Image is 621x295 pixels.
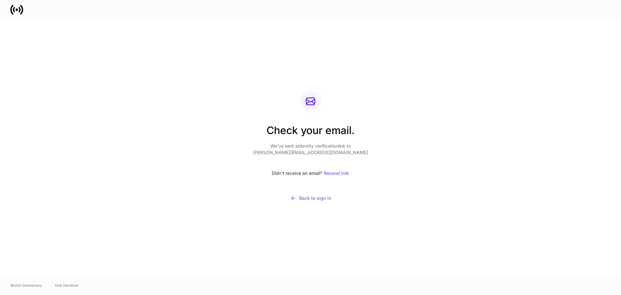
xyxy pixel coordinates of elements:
[324,171,349,176] div: Resend link
[253,123,368,143] h2: Check your email.
[323,166,349,180] button: Resend link
[253,191,368,206] button: Back to sign in
[10,283,42,288] span: © 2025 OneAdvisory
[253,143,368,156] p: We’ve sent a identity verification link to [PERSON_NAME][EMAIL_ADDRESS][DOMAIN_NAME]
[253,166,368,180] div: Didn’t receive an email?
[290,195,331,201] div: Back to sign in
[55,283,79,288] a: Data Disclaimer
